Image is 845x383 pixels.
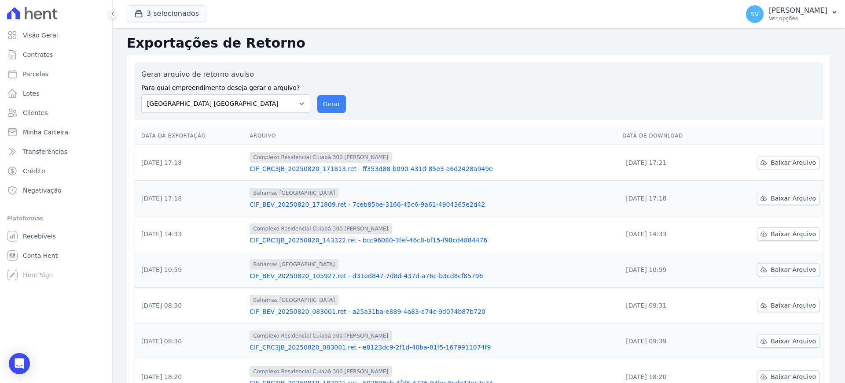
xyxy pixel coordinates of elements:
td: [DATE] 14:33 [134,216,246,252]
span: Complexo Residencial Cuiabá 300 [PERSON_NAME] [250,331,392,341]
span: Crédito [23,167,45,175]
a: CIF_BEV_20250820_105927.ret - d31ed847-7d8d-437d-a76c-b3cd8cf85796 [250,271,615,280]
a: CIF_CRC3JB_20250820_143322.ret - bcc96080-3fef-46c8-bf15-f98cd4884476 [250,236,615,245]
span: Complexo Residencial Cuiabá 300 [PERSON_NAME] [250,366,392,377]
p: [PERSON_NAME] [769,6,827,15]
button: SV [PERSON_NAME] Ver opções [739,2,845,26]
a: Baixar Arquivo [757,299,820,312]
th: Data da Exportação [134,127,246,145]
span: Bahamas [GEOGRAPHIC_DATA] [250,188,338,198]
a: Contratos [4,46,109,63]
span: Complexo Residencial Cuiabá 300 [PERSON_NAME] [250,223,392,234]
span: Baixar Arquivo [771,194,816,203]
a: Recebíveis [4,227,109,245]
td: [DATE] 14:33 [619,216,719,252]
label: Gerar arquivo de retorno avulso [141,69,310,80]
a: Baixar Arquivo [757,227,820,241]
td: [DATE] 17:21 [619,145,719,181]
a: CIF_CRC3JB_20250820_171813.ret - ff353d88-b090-431d-85e3-a6d2428a949e [250,164,615,173]
a: Minha Carteira [4,123,109,141]
span: Transferências [23,147,67,156]
button: Gerar [317,95,346,113]
div: Open Intercom Messenger [9,353,30,374]
span: Baixar Arquivo [771,301,816,310]
label: Para qual empreendimento deseja gerar o arquivo? [141,80,310,93]
span: Baixar Arquivo [771,265,816,274]
a: Baixar Arquivo [757,156,820,169]
a: Baixar Arquivo [757,192,820,205]
td: [DATE] 08:30 [134,324,246,359]
a: Baixar Arquivo [757,263,820,276]
th: Arquivo [246,127,619,145]
span: SV [751,11,759,17]
td: [DATE] 10:59 [134,252,246,288]
span: Baixar Arquivo [771,230,816,238]
span: Bahamas [GEOGRAPHIC_DATA] [250,295,338,305]
span: Lotes [23,89,40,98]
span: Baixar Arquivo [771,158,816,167]
div: Plataformas [7,213,105,224]
span: Negativação [23,186,62,195]
a: CIF_BEV_20250820_083001.ret - a25a31ba-e889-4a83-a74c-9d074b87b720 [250,307,615,316]
a: CIF_CRC3JB_20250820_083001.ret - e8123dc9-2f1d-40ba-81f5-1679911074f9 [250,343,615,352]
p: Ver opções [769,15,827,22]
span: Visão Geral [23,31,58,40]
a: Transferências [4,143,109,160]
td: [DATE] 09:31 [619,288,719,324]
th: Data de Download [619,127,719,145]
a: Conta Hent [4,247,109,264]
h2: Exportações de Retorno [127,35,831,51]
td: [DATE] 17:18 [134,181,246,216]
span: Baixar Arquivo [771,337,816,346]
td: [DATE] 17:18 [619,181,719,216]
a: CIF_BEV_20250820_171809.ret - 7ceb85be-3166-45c6-9a61-4904365e2d42 [250,200,615,209]
a: Visão Geral [4,26,109,44]
span: Bahamas [GEOGRAPHIC_DATA] [250,259,338,270]
td: [DATE] 10:59 [619,252,719,288]
button: 3 selecionados [127,5,206,22]
td: [DATE] 08:30 [134,288,246,324]
a: Negativação [4,182,109,199]
span: Contratos [23,50,53,59]
a: Lotes [4,85,109,102]
td: [DATE] 17:18 [134,145,246,181]
a: Baixar Arquivo [757,335,820,348]
a: Parcelas [4,65,109,83]
span: Complexo Residencial Cuiabá 300 [PERSON_NAME] [250,152,392,163]
span: Clientes [23,108,48,117]
span: Conta Hent [23,251,58,260]
span: Baixar Arquivo [771,372,816,381]
a: Crédito [4,162,109,180]
span: Minha Carteira [23,128,68,137]
span: Recebíveis [23,232,56,241]
span: Parcelas [23,70,48,78]
td: [DATE] 09:39 [619,324,719,359]
a: Clientes [4,104,109,122]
